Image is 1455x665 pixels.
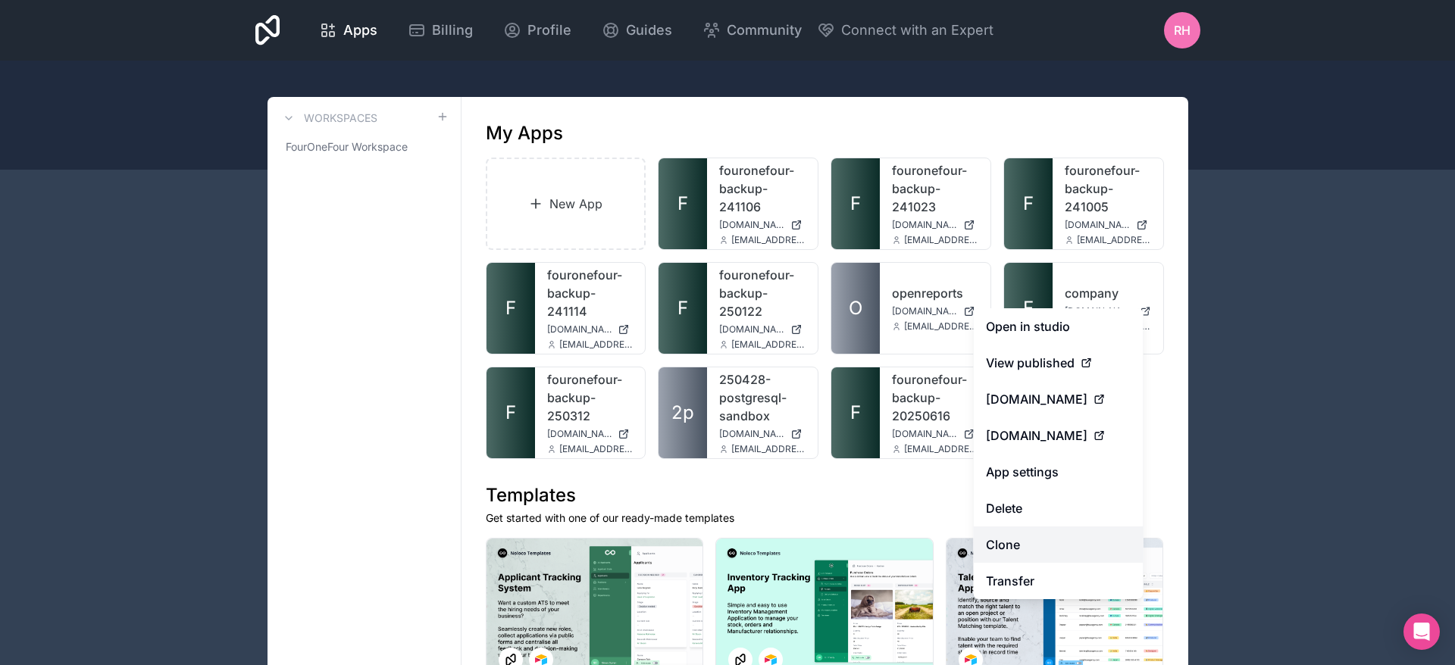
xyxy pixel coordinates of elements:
[486,158,646,250] a: New App
[892,305,957,317] span: [DOMAIN_NAME]
[1023,296,1034,320] span: F
[986,426,1087,445] span: [DOMAIN_NAME]
[527,20,571,41] span: Profile
[396,14,485,47] a: Billing
[486,121,563,145] h1: My Apps
[986,390,1087,408] span: [DOMAIN_NAME]
[343,20,377,41] span: Apps
[1065,284,1151,302] a: company
[974,490,1144,526] button: Delete
[559,339,634,351] span: [EMAIL_ADDRESS][DOMAIN_NAME]
[1004,263,1053,354] a: F
[731,443,806,455] span: [EMAIL_ADDRESS][DOMAIN_NAME]
[1403,613,1440,650] div: Open Intercom Messenger
[831,367,880,458] a: F
[892,428,978,440] a: [DOMAIN_NAME]
[677,296,688,320] span: F
[505,296,516,320] span: F
[892,370,978,425] a: fouronefour-backup-20250616
[892,219,957,231] span: [DOMAIN_NAME]
[731,339,806,351] span: [EMAIL_ADDRESS][DOMAIN_NAME]
[892,219,978,231] a: [DOMAIN_NAME]
[547,266,634,320] a: fouronefour-backup-241114
[719,370,806,425] a: 250428-postgresql-sandbox
[974,454,1144,490] a: App settings
[280,109,377,127] a: Workspaces
[547,428,634,440] a: [DOMAIN_NAME]
[892,428,957,440] span: [DOMAIN_NAME]
[505,401,516,425] span: F
[841,20,993,41] span: Connect with an Expert
[986,354,1075,372] span: View published
[486,483,1164,507] h1: Templates
[719,428,806,440] a: [DOMAIN_NAME]
[719,323,806,336] a: [DOMAIN_NAME]
[719,266,806,320] a: fouronefour-backup-250122
[974,308,1144,345] a: Open in studio
[850,192,861,216] span: F
[904,443,978,455] span: [EMAIL_ADDRESS][DOMAIN_NAME]
[1065,305,1134,317] span: [DOMAIN_NAME]
[432,20,473,41] span: Billing
[974,563,1144,599] a: Transfer
[1065,219,1130,231] span: [DOMAIN_NAME]
[719,219,784,231] span: [DOMAIN_NAME]
[486,510,1164,526] p: Get started with one of our ready-made templates
[1065,305,1151,317] a: [DOMAIN_NAME]
[1065,161,1151,216] a: fouronefour-backup-241005
[671,401,694,425] span: 2p
[892,161,978,216] a: fouronefour-backup-241023
[280,133,449,161] a: FourOneFour Workspace
[1077,234,1151,246] span: [EMAIL_ADDRESS][DOMAIN_NAME]
[974,345,1144,381] a: View published
[487,263,535,354] a: F
[547,428,612,440] span: [DOMAIN_NAME]
[719,428,784,440] span: [DOMAIN_NAME]
[1065,219,1151,231] a: [DOMAIN_NAME]
[892,305,978,317] a: [DOMAIN_NAME]
[904,234,978,246] span: [EMAIL_ADDRESS][DOMAIN_NAME]
[727,20,802,41] span: Community
[659,367,707,458] a: 2p
[547,370,634,425] a: fouronefour-backup-250312
[817,20,993,41] button: Connect with an Expert
[677,192,688,216] span: F
[491,14,584,47] a: Profile
[659,263,707,354] a: F
[659,158,707,249] a: F
[974,526,1144,563] a: Clone
[719,219,806,231] a: [DOMAIN_NAME]
[1174,21,1191,39] span: RH
[286,139,408,155] span: FourOneFour Workspace
[831,263,880,354] a: O
[904,320,978,332] span: [EMAIL_ADDRESS][DOMAIN_NAME]
[487,367,535,458] a: F
[590,14,684,47] a: Guides
[559,443,634,455] span: [EMAIL_ADDRESS][DOMAIN_NAME]
[719,161,806,216] a: fouronefour-backup-241106
[690,14,814,47] a: Community
[719,323,784,336] span: [DOMAIN_NAME]
[974,381,1144,417] a: [DOMAIN_NAME]
[731,234,806,246] span: [EMAIL_ADDRESS][DOMAIN_NAME]
[1023,192,1034,216] span: F
[547,323,612,336] span: [DOMAIN_NAME]
[547,323,634,336] a: [DOMAIN_NAME]
[892,284,978,302] a: openreports
[850,401,861,425] span: F
[307,14,390,47] a: Apps
[304,111,377,126] h3: Workspaces
[849,296,862,320] span: O
[974,417,1144,454] a: [DOMAIN_NAME]
[831,158,880,249] a: F
[626,20,672,41] span: Guides
[1004,158,1053,249] a: F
